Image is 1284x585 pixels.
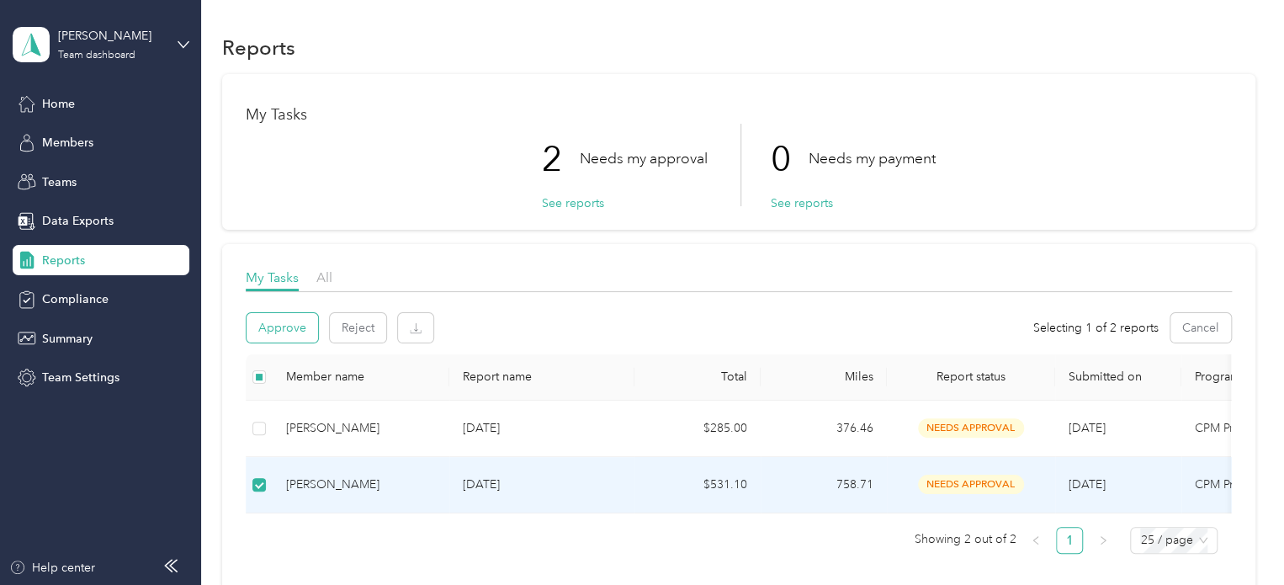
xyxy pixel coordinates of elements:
[463,476,621,494] p: [DATE]
[914,527,1016,552] span: Showing 2 out of 2
[286,476,436,494] div: [PERSON_NAME]
[634,401,761,457] td: $285.00
[1057,528,1082,553] a: 1
[1031,535,1041,545] span: left
[918,418,1024,438] span: needs approval
[42,330,93,348] span: Summary
[1190,491,1284,585] iframe: Everlance-gr Chat Button Frame
[918,475,1024,494] span: needs approval
[771,194,833,212] button: See reports
[9,559,95,577] button: Help center
[809,148,936,169] p: Needs my payment
[580,148,708,169] p: Needs my approval
[42,134,93,152] span: Members
[449,354,634,401] th: Report name
[1055,354,1181,401] th: Submitted on
[42,212,114,230] span: Data Exports
[1130,527,1218,554] div: Page Size
[42,173,77,191] span: Teams
[1098,535,1108,545] span: right
[286,419,436,438] div: [PERSON_NAME]
[273,354,449,401] th: Member name
[1090,527,1117,554] li: Next Page
[900,370,1042,384] span: Report status
[316,269,332,285] span: All
[648,370,747,384] div: Total
[761,457,887,513] td: 758.71
[1033,319,1159,337] span: Selecting 1 of 2 reports
[463,419,621,438] p: [DATE]
[774,370,873,384] div: Miles
[1022,527,1049,554] button: left
[1022,527,1049,554] li: Previous Page
[542,194,604,212] button: See reports
[634,457,761,513] td: $531.10
[42,369,119,386] span: Team Settings
[42,95,75,113] span: Home
[330,313,386,343] button: Reject
[1069,421,1106,435] span: [DATE]
[1140,528,1207,553] span: 25 / page
[222,39,295,56] h1: Reports
[247,313,318,343] button: Approve
[246,269,299,285] span: My Tasks
[42,252,85,269] span: Reports
[1069,477,1106,492] span: [DATE]
[286,370,436,384] div: Member name
[42,290,109,308] span: Compliance
[1056,527,1083,554] li: 1
[58,27,163,45] div: [PERSON_NAME]
[542,124,580,194] p: 2
[58,51,135,61] div: Team dashboard
[246,106,1232,124] h1: My Tasks
[1090,527,1117,554] button: right
[771,124,809,194] p: 0
[761,401,887,457] td: 376.46
[1170,313,1231,343] button: Cancel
